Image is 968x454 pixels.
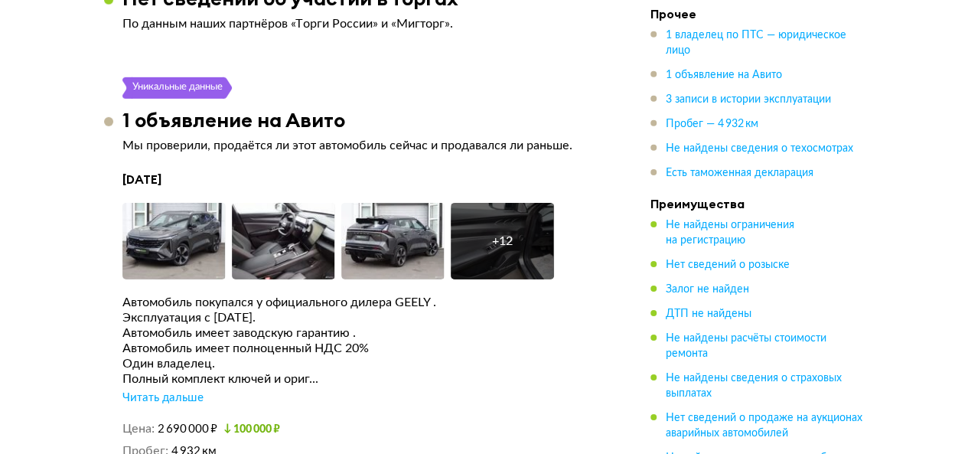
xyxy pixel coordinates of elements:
[666,260,790,270] span: Нет сведений о розыске
[666,220,794,246] span: Не найдены ограничения на регистрацию
[122,421,155,437] dt: Цена
[223,424,280,435] small: 100 000 ₽
[122,295,605,310] div: Автомобиль покупался у официального дилера GEELY .
[122,108,345,132] h3: 1 объявление на Авито
[122,371,605,387] div: Полный комплект ключей и ориг...
[122,325,605,341] div: Автомобиль имеет заводскую гарантию .
[666,30,846,56] span: 1 владелец по ПТС — юридическое лицо
[122,356,605,371] div: Один владелец.
[666,373,842,399] span: Не найдены сведения о страховых выплатах
[158,423,217,435] span: 2 690 000 ₽
[666,94,831,105] span: 3 записи в истории эксплуатации
[232,203,335,279] img: Car Photo
[492,234,513,249] div: + 12
[666,119,758,129] span: Пробег — 4 932 км
[341,203,445,279] img: Car Photo
[650,196,865,211] h4: Преимущества
[666,70,782,80] span: 1 объявление на Авито
[122,16,605,31] p: По данным наших партнёров «Торги России» и «Мигторг».
[122,341,605,356] div: Автомобиль имеет полноценный НДС 20%
[122,390,204,406] div: Читать дальше
[122,171,605,188] h4: [DATE]
[122,138,605,153] p: Мы проверили, продаётся ли этот автомобиль сейчас и продавался ли раньше.
[650,6,865,21] h4: Прочее
[666,413,862,439] span: Нет сведений о продаже на аукционах аварийных автомобилей
[122,310,605,325] div: Эксплуатация с [DATE].
[122,203,226,279] img: Car Photo
[666,168,813,178] span: Есть таможенная декларация
[132,77,223,99] div: Уникальные данные
[666,284,749,295] span: Залог не найден
[666,309,751,319] span: ДТП не найдены
[666,143,853,154] span: Не найдены сведения о техосмотрах
[666,333,826,359] span: Не найдены расчёты стоимости ремонта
